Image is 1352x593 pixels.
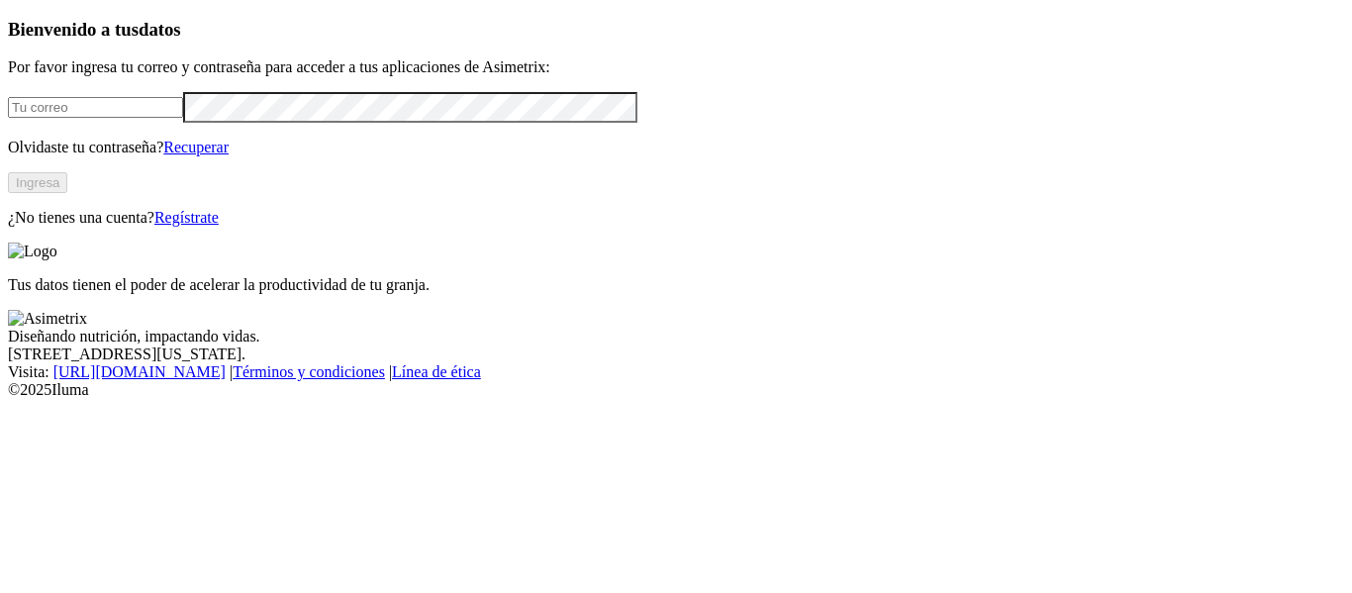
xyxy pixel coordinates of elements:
a: Regístrate [154,209,219,226]
p: Por favor ingresa tu correo y contraseña para acceder a tus aplicaciones de Asimetrix: [8,58,1344,76]
p: Olvidaste tu contraseña? [8,139,1344,156]
span: datos [139,19,181,40]
div: © 2025 Iluma [8,381,1344,399]
a: Términos y condiciones [233,363,385,380]
img: Asimetrix [8,310,87,328]
p: Tus datos tienen el poder de acelerar la productividad de tu granja. [8,276,1344,294]
button: Ingresa [8,172,67,193]
div: [STREET_ADDRESS][US_STATE]. [8,346,1344,363]
img: Logo [8,243,57,260]
p: ¿No tienes una cuenta? [8,209,1344,227]
input: Tu correo [8,97,183,118]
div: Diseñando nutrición, impactando vidas. [8,328,1344,346]
a: Recuperar [163,139,229,155]
a: [URL][DOMAIN_NAME] [53,363,226,380]
h3: Bienvenido a tus [8,19,1344,41]
a: Línea de ética [392,363,481,380]
div: Visita : | | [8,363,1344,381]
